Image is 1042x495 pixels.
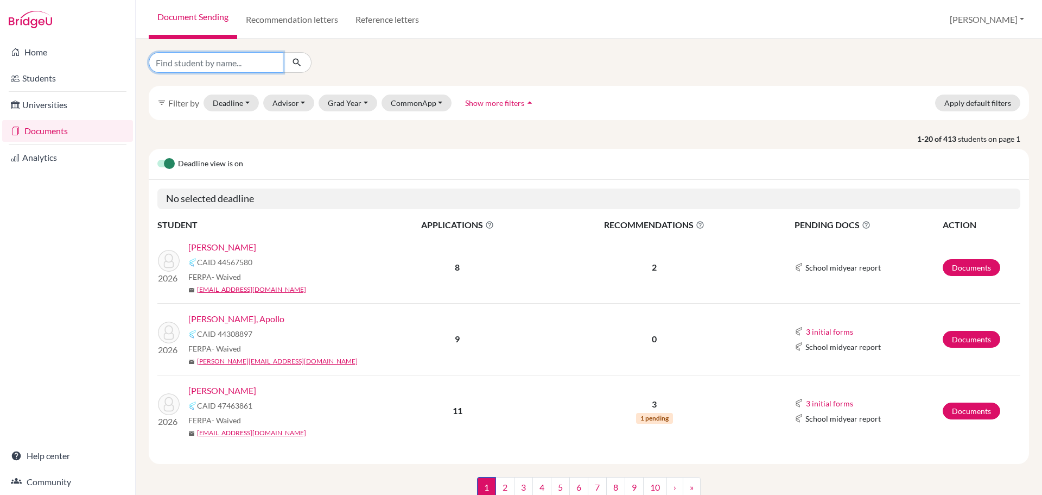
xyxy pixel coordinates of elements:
[943,259,1000,276] a: Documents
[917,133,958,145] strong: 1-20 of 413
[158,322,180,343] img: Andreichuk, Apollo
[188,343,241,354] span: FERPA
[188,402,197,410] img: Common App logo
[795,342,803,351] img: Common App logo
[157,98,166,107] i: filter_list
[157,189,1020,209] h5: No selected deadline
[188,359,195,365] span: mail
[541,218,768,231] span: RECOMMENDATIONS
[943,403,1000,419] a: Documents
[455,262,460,272] b: 8
[453,405,462,416] b: 11
[149,52,283,73] input: Find student by name...
[943,331,1000,348] a: Documents
[188,330,197,339] img: Common App logo
[188,241,256,254] a: [PERSON_NAME]
[541,333,768,346] p: 0
[795,414,803,423] img: Common App logo
[188,415,241,426] span: FERPA
[805,325,854,338] button: 3 initial forms
[188,271,241,283] span: FERPA
[263,95,315,111] button: Advisor
[2,94,133,116] a: Universities
[157,218,374,232] th: STUDENT
[541,398,768,411] p: 3
[197,428,306,438] a: [EMAIL_ADDRESS][DOMAIN_NAME]
[212,272,241,281] span: - Waived
[375,218,540,231] span: APPLICATIONS
[188,384,256,397] a: [PERSON_NAME]
[958,133,1029,145] span: students on page 1
[2,41,133,63] a: Home
[197,400,252,411] span: CAID 47463861
[188,258,197,267] img: Common App logo
[158,250,180,272] img: Berko-Boateng, Andrew
[382,95,452,111] button: CommonApp
[188,287,195,293] span: mail
[158,343,180,356] p: 2026
[2,67,133,89] a: Students
[945,9,1029,30] button: [PERSON_NAME]
[178,158,243,171] span: Deadline view is on
[942,218,1020,232] th: ACTION
[935,95,1020,111] button: Apply default filters
[212,416,241,425] span: - Waived
[2,147,133,168] a: Analytics
[158,272,180,285] p: 2026
[197,256,252,268] span: CAID 44567580
[524,97,535,108] i: arrow_drop_up
[455,334,460,344] b: 9
[636,413,673,424] span: 1 pending
[319,95,377,111] button: Grad Year
[456,95,544,111] button: Show more filtersarrow_drop_up
[805,413,881,424] span: School midyear report
[795,327,803,336] img: Common App logo
[465,98,524,108] span: Show more filters
[2,120,133,142] a: Documents
[197,356,358,366] a: [PERSON_NAME][EMAIL_ADDRESS][DOMAIN_NAME]
[805,397,854,410] button: 3 initial forms
[158,393,180,415] img: Orlandi, Luca
[795,399,803,408] img: Common App logo
[158,415,180,428] p: 2026
[805,341,881,353] span: School midyear report
[541,261,768,274] p: 2
[204,95,259,111] button: Deadline
[805,262,881,273] span: School midyear report
[795,218,942,231] span: PENDING DOCS
[9,11,52,28] img: Bridge-U
[2,445,133,467] a: Help center
[168,98,199,108] span: Filter by
[197,328,252,340] span: CAID 44308897
[188,312,284,325] a: [PERSON_NAME], Apollo
[2,471,133,493] a: Community
[197,285,306,295] a: [EMAIL_ADDRESS][DOMAIN_NAME]
[188,430,195,437] span: mail
[212,344,241,353] span: - Waived
[795,263,803,272] img: Common App logo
